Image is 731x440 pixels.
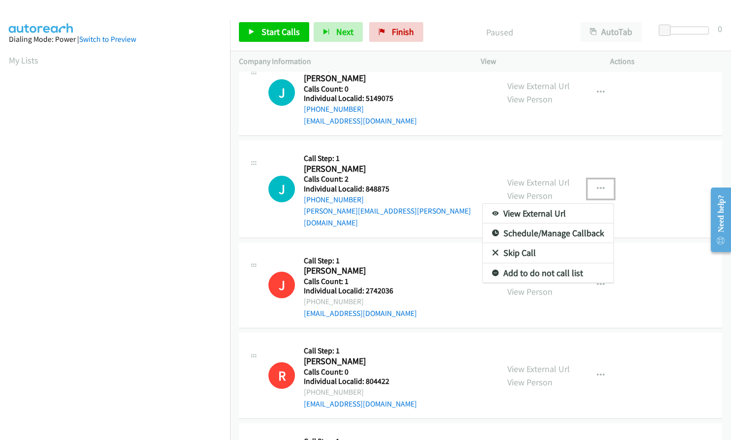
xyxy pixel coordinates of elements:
[9,55,38,66] a: My Lists
[268,362,295,389] h1: R
[483,243,614,263] a: Skip Call
[79,34,136,44] a: Switch to Preview
[483,204,614,223] a: View External Url
[483,223,614,243] a: Schedule/Manage Callback
[483,263,614,283] a: Add to do not call list
[9,33,221,45] div: Dialing Mode: Power |
[702,181,731,259] iframe: Resource Center
[268,272,295,298] h1: J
